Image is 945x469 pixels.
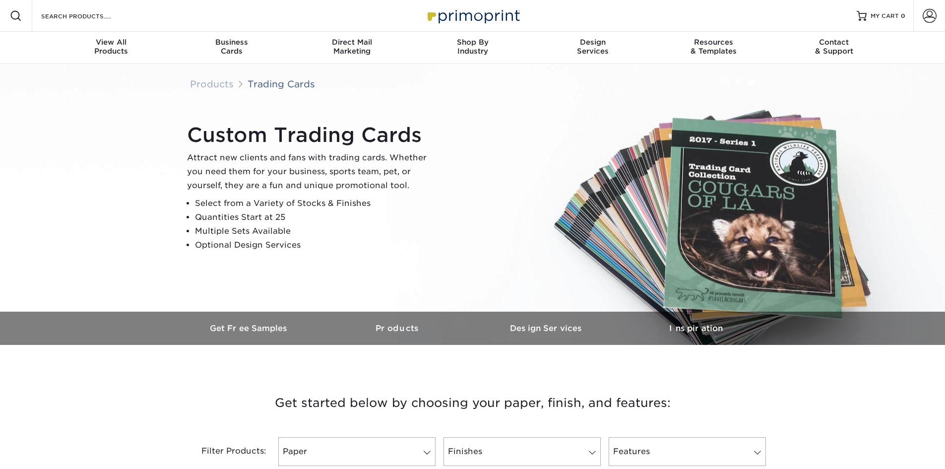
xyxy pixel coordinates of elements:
li: Optional Design Services [195,238,435,252]
h1: Custom Trading Cards [187,123,435,147]
li: Select from a Variety of Stocks & Finishes [195,197,435,210]
div: Products [51,38,172,56]
a: Trading Cards [248,78,315,89]
div: Marketing [292,38,412,56]
a: Inspiration [622,312,770,345]
p: Attract new clients and fans with trading cards. Whether you need them for your business, sports ... [187,151,435,193]
span: Contact [774,38,894,47]
a: Design Services [473,312,622,345]
div: Cards [171,38,292,56]
a: Shop ByIndustry [412,32,533,64]
a: Get Free Samples [175,312,324,345]
span: Design [533,38,653,47]
a: Direct MailMarketing [292,32,412,64]
div: Industry [412,38,533,56]
a: Finishes [443,437,601,466]
h3: Inspiration [622,324,770,333]
img: Primoprint [423,5,522,26]
input: SEARCH PRODUCTS..... [40,10,137,22]
a: Products [190,78,234,89]
span: Shop By [412,38,533,47]
a: Paper [278,437,436,466]
span: Business [171,38,292,47]
h3: Design Services [473,324,622,333]
li: Multiple Sets Available [195,224,435,238]
a: Contact& Support [774,32,894,64]
a: Resources& Templates [653,32,774,64]
a: BusinessCards [171,32,292,64]
span: View All [51,38,172,47]
span: Direct Mail [292,38,412,47]
li: Quantities Start at 25 [195,210,435,224]
a: Features [609,437,766,466]
a: DesignServices [533,32,653,64]
div: & Templates [653,38,774,56]
span: MY CART [871,12,899,20]
h3: Get started below by choosing your paper, finish, and features: [183,381,763,425]
h3: Get Free Samples [175,324,324,333]
span: 0 [901,12,905,19]
div: Filter Products: [175,437,274,466]
a: Products [324,312,473,345]
span: Resources [653,38,774,47]
h3: Products [324,324,473,333]
div: Services [533,38,653,56]
a: View AllProducts [51,32,172,64]
div: & Support [774,38,894,56]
